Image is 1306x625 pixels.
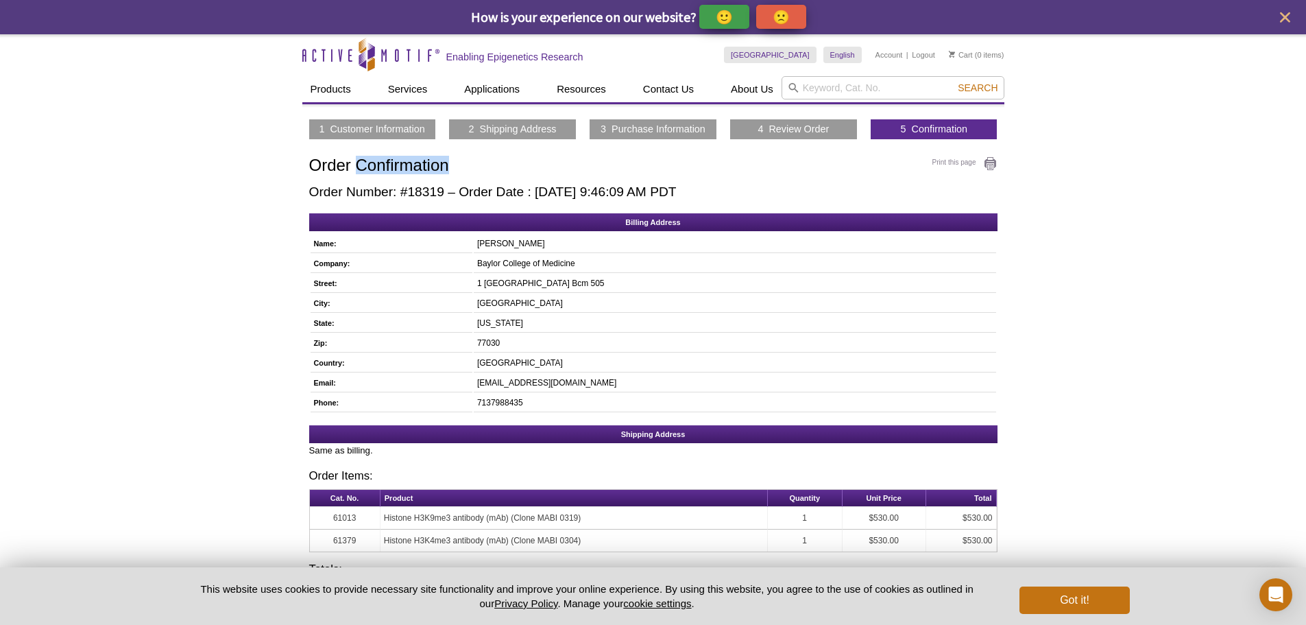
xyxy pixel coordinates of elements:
[773,8,790,25] p: 🙁
[309,445,997,457] p: Same as billing.
[758,123,829,135] a: 4 Review Order
[474,274,996,293] td: 1 [GEOGRAPHIC_DATA] Bcm 505
[474,354,996,373] td: [GEOGRAPHIC_DATA]
[474,314,996,333] td: [US_STATE]
[309,213,997,231] h2: Billing Address
[932,156,997,172] a: Print this page
[319,123,424,135] a: 1 Customer Information
[958,82,997,93] span: Search
[309,564,997,576] h3: Totals:
[314,317,465,329] h5: State:
[494,598,557,609] a: Privacy Policy
[310,490,380,507] th: Cat. No.
[314,277,465,290] h5: Street:
[309,156,997,176] h1: Order Confirmation
[314,297,465,309] h5: City:
[309,471,997,482] h3: Order Items:
[456,76,528,102] a: Applications
[912,50,935,60] a: Logout
[314,337,465,349] h5: Zip:
[177,582,997,611] p: This website uses cookies to provide necessary site functionality and improve your online experie...
[782,76,1004,99] input: Keyword, Cat. No.
[314,377,465,389] h5: Email:
[949,47,1004,63] li: (0 items)
[380,490,768,507] th: Product
[1019,587,1129,614] button: Got it!
[474,255,996,273] td: Baylor College of Medicine
[380,76,436,102] a: Services
[474,235,996,253] td: [PERSON_NAME]
[949,51,955,58] img: Your Cart
[314,237,465,250] h5: Name:
[723,76,782,102] a: About Us
[843,507,926,530] td: $530.00
[843,490,926,507] th: Unit Price
[901,123,968,135] a: 5 Confirmation
[954,82,1002,94] button: Search
[1259,578,1292,611] div: Open Intercom Messenger
[926,490,997,507] th: Total
[1277,9,1294,26] button: close
[768,490,843,507] th: Quantity
[474,334,996,353] td: 77030
[843,530,926,552] td: $530.00
[875,50,903,60] a: Account
[302,76,359,102] a: Products
[548,76,614,102] a: Resources
[446,51,583,63] h2: Enabling Epigenetics Research
[949,50,973,60] a: Cart
[314,397,465,409] h5: Phone:
[623,598,691,609] button: cookie settings
[310,507,380,530] td: 61013
[380,530,768,552] td: Histone H3K4me3 antibody (mAb) (Clone MABI 0304)
[474,294,996,313] td: [GEOGRAPHIC_DATA]
[474,394,996,412] td: 7137988435
[601,123,705,135] a: 3 Purchase Information
[716,8,733,25] p: 🙂
[469,123,557,135] a: 2 Shipping Address
[635,76,702,102] a: Contact Us
[314,357,465,369] h5: Country:
[926,507,997,530] td: $530.00
[926,530,997,552] td: $530.00
[309,185,997,200] h2: Order Number: #18319 – Order Date : [DATE] 9:46:09 AM PDT
[768,530,843,552] td: 1
[310,530,380,552] td: 61379
[474,374,996,392] td: [EMAIL_ADDRESS][DOMAIN_NAME]
[380,507,768,530] td: Histone H3K9me3 antibody (mAb) (Clone MABI 0319)
[768,507,843,530] td: 1
[314,257,465,270] h5: Company:
[309,425,997,443] h2: Shipping Address
[724,47,817,63] a: [GEOGRAPHIC_DATA]
[906,47,908,63] li: |
[471,8,697,25] span: How is your experience on our website?
[823,47,862,63] a: English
